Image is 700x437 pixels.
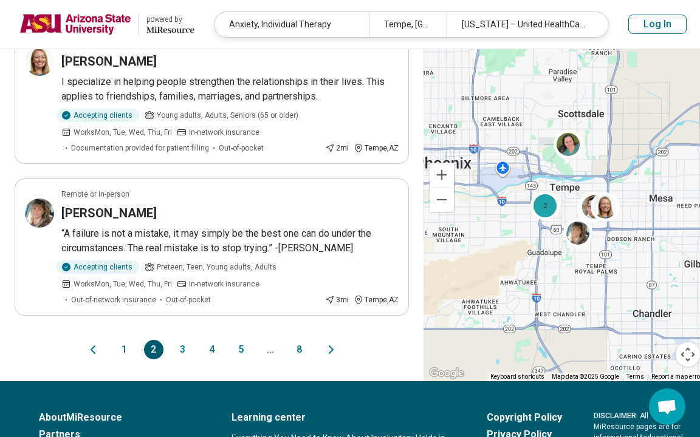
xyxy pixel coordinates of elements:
[447,12,601,37] div: [US_STATE] – United HealthCare Student Resources
[157,110,298,121] span: Young adults, Adults, Seniors (65 or older)
[325,143,349,154] div: 2 mi
[57,260,140,274] div: Accepting clients
[61,226,399,256] p: “A failure is not a mistake, it may simply be the best one can do under the circumstances. The re...
[552,373,619,380] span: Map data ©2025 Google
[173,340,193,359] button: 3
[354,294,399,305] div: Tempe , AZ
[71,294,156,305] span: Out-of-network insurance
[61,75,399,104] p: I specialize in helping people strengthen the relationships in their lives. This applies to frien...
[676,342,700,367] button: Map camera controls
[626,373,644,380] a: Terms (opens in new tab)
[214,12,369,37] div: Anxiety, Individual Therapy
[577,194,606,223] div: 2
[74,279,172,290] span: Works Mon, Tue, Wed, Thu, Fri
[325,294,349,305] div: 3 mi
[430,163,454,187] button: Zoom in
[86,340,100,359] button: Previous page
[232,410,455,425] a: Learning center
[146,14,194,25] div: powered by
[530,191,560,220] div: 2
[594,412,636,420] span: DISCLAIMER
[219,143,264,154] span: Out-of-pocket
[490,373,544,381] button: Keyboard shortcuts
[115,340,134,359] button: 1
[261,340,280,359] span: ...
[144,340,163,359] button: 2
[61,53,157,70] h3: [PERSON_NAME]
[57,109,140,122] div: Accepting clients
[427,365,467,381] a: Open this area in Google Maps (opens a new window)
[157,262,276,273] span: Preteen, Teen, Young adults, Adults
[202,340,222,359] button: 4
[232,340,251,359] button: 5
[324,340,338,359] button: Next page
[61,189,129,200] p: Remote or In-person
[166,294,211,305] span: Out-of-pocket
[487,410,562,425] a: Copyright Policy
[354,143,399,154] div: Tempe , AZ
[71,143,209,154] span: Documentation provided for patient filling
[39,410,200,425] a: AboutMiResource
[189,127,259,138] span: In-network insurance
[369,12,446,37] div: Tempe, [GEOGRAPHIC_DATA]
[290,340,309,359] button: 8
[19,10,194,39] a: Arizona State Universitypowered by
[189,279,259,290] span: In-network insurance
[628,15,687,34] button: Log In
[430,188,454,212] button: Zoom out
[19,10,131,39] img: Arizona State University
[74,127,172,138] span: Works Mon, Tue, Wed, Thu, Fri
[427,365,467,381] img: Google
[61,205,157,222] h3: [PERSON_NAME]
[649,388,685,425] a: Open chat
